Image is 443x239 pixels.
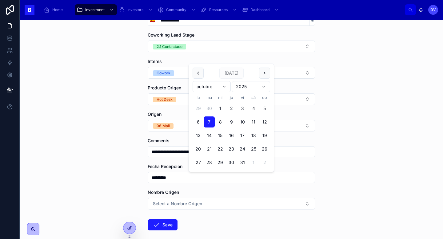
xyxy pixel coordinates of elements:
button: domingo, 2 de noviembre de 2025 [259,157,270,168]
a: Home [42,4,67,15]
span: Dashboard [250,7,269,12]
button: Select Button [148,67,315,79]
span: Home [52,7,63,12]
div: Cowork [157,70,170,76]
a: Dashboard [240,4,282,15]
button: sábado, 4 de octubre de 2025 [248,103,259,114]
a: Investors [117,4,156,15]
button: lunes, 13 de octubre de 2025 [193,130,204,141]
div: Hot Desk [157,97,173,102]
button: jueves, 30 de octubre de 2025 [226,157,237,168]
th: miércoles [215,95,226,100]
button: lunes, 29 de septiembre de 2025 [193,103,204,114]
span: Fecha Recepcion [148,164,182,169]
span: Investors [127,7,143,12]
button: viernes, 17 de octubre de 2025 [237,130,248,141]
span: Resources [209,7,228,12]
button: sábado, 18 de octubre de 2025 [248,130,259,141]
div: 06 Mail [157,123,170,129]
th: sábado [248,95,259,100]
span: Investment [85,7,105,12]
button: jueves, 23 de octubre de 2025 [226,143,237,155]
button: Select Button [148,198,315,210]
span: 🇪🇸 [150,17,155,23]
button: miércoles, 29 de octubre de 2025 [215,157,226,168]
button: jueves, 2 de octubre de 2025 [226,103,237,114]
button: sábado, 1 de noviembre de 2025 [248,157,259,168]
img: App logo [25,5,34,15]
button: jueves, 9 de octubre de 2025 [226,116,237,127]
a: Investment [75,4,117,15]
button: domingo, 19 de octubre de 2025 [259,130,270,141]
th: viernes [237,95,248,100]
button: miércoles, 15 de octubre de 2025 [215,130,226,141]
button: viernes, 3 de octubre de 2025 [237,103,248,114]
span: Coworking Lead Stage [148,32,194,37]
button: Select Button [148,120,315,131]
button: domingo, 5 de octubre de 2025 [259,103,270,114]
button: martes, 30 de septiembre de 2025 [204,103,215,114]
th: martes [204,95,215,100]
span: Nombre Origen [148,190,179,195]
div: scrollable content [39,3,405,17]
button: domingo, 26 de octubre de 2025 [259,143,270,155]
button: viernes, 24 de octubre de 2025 [237,143,248,155]
button: martes, 21 de octubre de 2025 [204,143,215,155]
span: Origen [148,112,162,117]
a: Resources [199,4,240,15]
button: Select Button [148,93,315,105]
table: octubre 2025 [193,95,270,168]
span: Producto Origen [148,85,181,90]
button: Unselect I_06_MAIL [153,123,174,129]
button: jueves, 16 de octubre de 2025 [226,130,237,141]
th: lunes [193,95,204,100]
span: Select a Nombre Origen [153,201,202,207]
button: Save [148,219,178,230]
div: 2.1 Contactado [157,44,182,49]
button: Select Button [148,15,157,26]
a: Community [156,4,199,15]
span: Comments [148,138,170,143]
button: martes, 14 de octubre de 2025 [204,130,215,141]
button: Today, martes, 7 de octubre de 2025, selected [204,116,215,127]
span: Interes [148,59,162,64]
button: miércoles, 22 de octubre de 2025 [215,143,226,155]
span: Community [166,7,186,12]
button: sábado, 11 de octubre de 2025 [248,116,259,127]
button: viernes, 10 de octubre de 2025 [237,116,248,127]
th: jueves [226,95,237,100]
th: domingo [259,95,270,100]
button: sábado, 25 de octubre de 2025 [248,143,259,155]
button: Select Button [148,41,315,52]
button: lunes, 6 de octubre de 2025 [193,116,204,127]
button: viernes, 31 de octubre de 2025 [237,157,248,168]
span: DV [430,7,436,12]
button: domingo, 12 de octubre de 2025 [259,116,270,127]
button: martes, 28 de octubre de 2025 [204,157,215,168]
button: lunes, 27 de octubre de 2025 [193,157,204,168]
button: miércoles, 1 de octubre de 2025 [215,103,226,114]
button: lunes, 20 de octubre de 2025 [193,143,204,155]
button: miércoles, 8 de octubre de 2025 [215,116,226,127]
